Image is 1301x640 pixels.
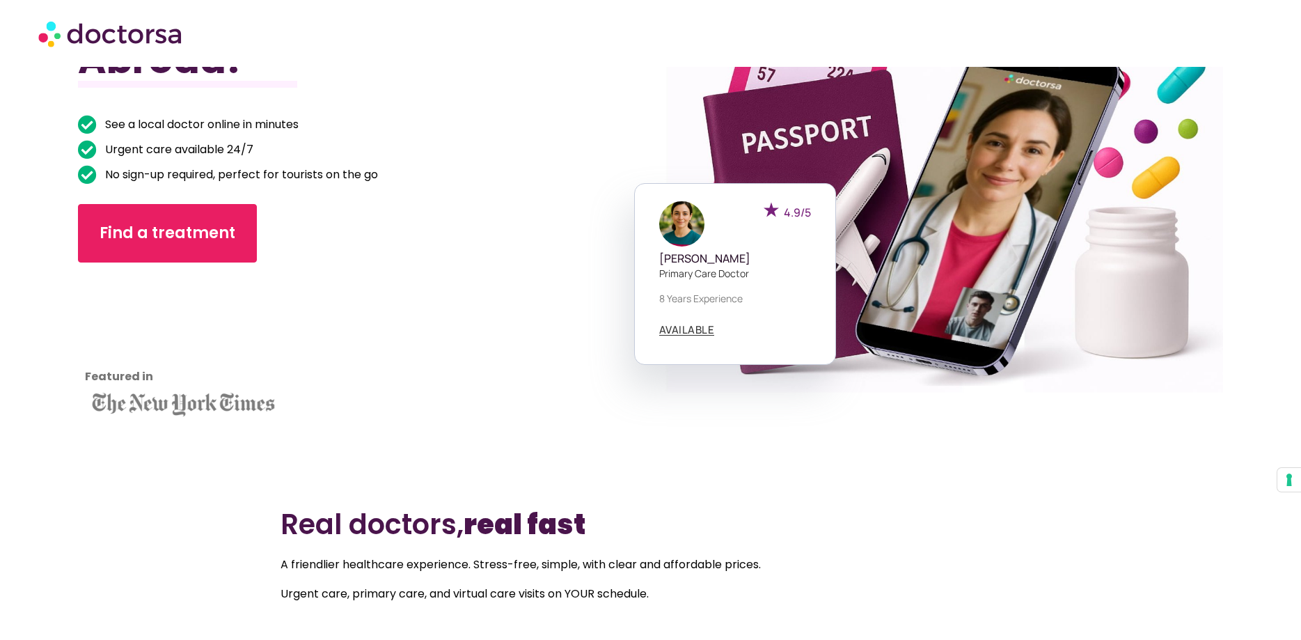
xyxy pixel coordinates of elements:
[464,505,585,544] b: real fast
[659,252,811,265] h5: [PERSON_NAME]
[85,283,210,388] iframe: Customer reviews powered by Trustpilot
[78,204,257,263] a: Find a treatment
[659,325,715,336] a: AVAILABLE
[659,291,811,306] p: 8 years experience
[85,368,153,384] strong: Featured in
[102,165,378,185] span: No sign-up required, perfect for tourists on the go
[659,325,715,335] span: AVAILABLE
[281,555,1020,575] p: A friendlier healthcare experience. Stress-free, simple, with clear and affordable prices.
[281,508,1020,541] h2: Real doctors,
[281,584,1020,604] p: Urgent care, primary care, and virtual care visits on YOUR schedule.
[659,266,811,281] p: Primary care doctor
[1277,468,1301,492] button: Your consent preferences for tracking technologies
[784,205,811,220] span: 4.9/5
[102,115,299,134] span: See a local doctor online in minutes
[102,140,253,159] span: Urgent care available 24/7
[100,222,235,244] span: Find a treatment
